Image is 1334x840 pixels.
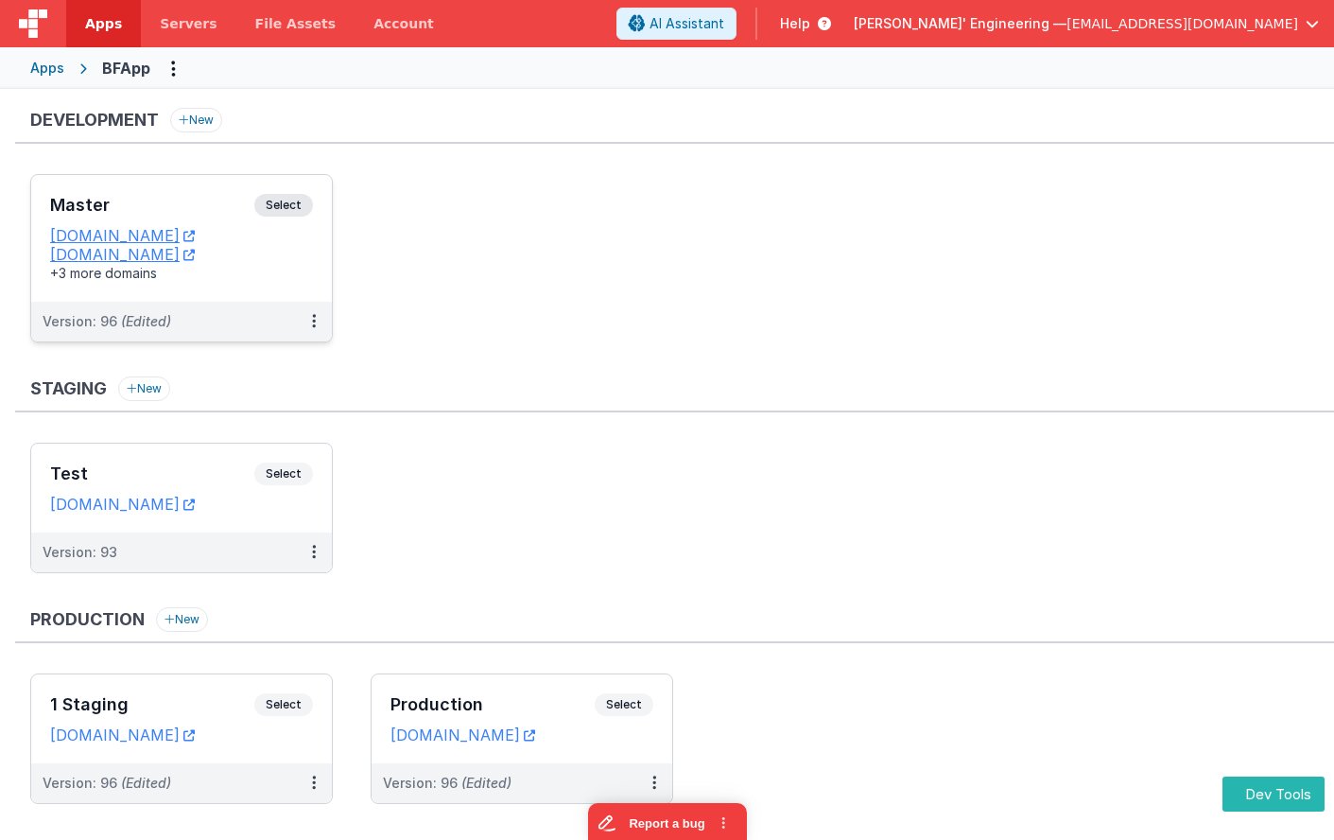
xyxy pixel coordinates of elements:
[1222,777,1325,812] button: Dev Tools
[390,695,595,714] h3: Production
[780,14,810,33] span: Help
[50,495,195,514] a: [DOMAIN_NAME]
[50,226,195,245] a: [DOMAIN_NAME]
[30,379,107,398] h3: Staging
[170,108,222,132] button: New
[50,695,254,714] h3: 1 Staging
[595,693,653,716] span: Select
[30,610,145,629] h3: Production
[50,264,313,283] div: +3 more domains
[255,14,337,33] span: File Assets
[30,111,159,130] h3: Development
[118,376,170,401] button: New
[43,543,117,562] div: Version: 93
[254,693,313,716] span: Select
[461,775,511,791] span: (Edited)
[30,59,64,78] div: Apps
[254,194,313,217] span: Select
[85,14,122,33] span: Apps
[1066,14,1298,33] span: [EMAIL_ADDRESS][DOMAIN_NAME]
[43,774,171,793] div: Version: 96
[854,14,1319,33] button: [PERSON_NAME]' Engineering — [EMAIL_ADDRESS][DOMAIN_NAME]
[121,313,171,329] span: (Edited)
[390,726,535,744] a: [DOMAIN_NAME]
[43,312,171,331] div: Version: 96
[121,775,171,791] span: (Edited)
[50,196,254,215] h3: Master
[650,14,724,33] span: AI Assistant
[50,726,195,744] a: [DOMAIN_NAME]
[854,14,1066,33] span: [PERSON_NAME]' Engineering —
[158,53,188,83] button: Options
[254,463,313,485] span: Select
[50,245,195,264] a: [DOMAIN_NAME]
[616,8,736,40] button: AI Assistant
[50,464,254,483] h3: Test
[102,57,150,79] div: BFApp
[156,607,208,632] button: New
[383,774,511,793] div: Version: 96
[160,14,217,33] span: Servers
